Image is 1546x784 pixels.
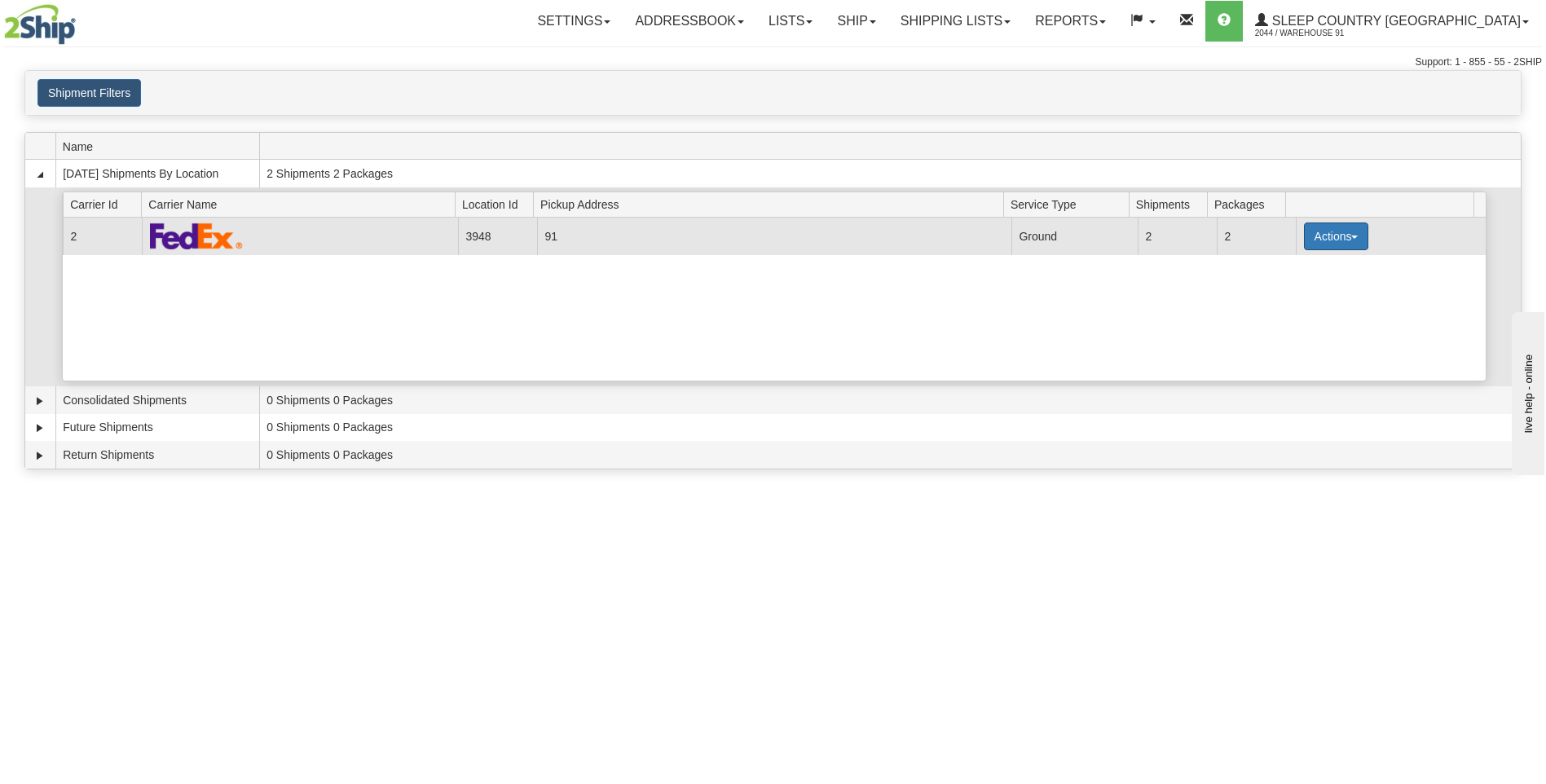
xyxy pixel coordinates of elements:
span: Pickup Address [540,192,1003,217]
a: Lists [756,1,825,42]
td: 2 Shipments 2 Packages [259,160,1521,187]
span: Packages [1214,192,1286,217]
div: Support: 1 - 855 - 55 - 2SHIP [4,55,1542,69]
td: [DATE] Shipments By Location [55,160,259,187]
td: 2 [63,218,142,254]
td: 91 [537,218,1011,254]
a: Reports [1023,1,1118,42]
span: Sleep Country [GEOGRAPHIC_DATA] [1268,14,1521,28]
td: 2 [1217,218,1296,254]
div: live help - online [12,14,151,26]
a: Settings [525,1,623,42]
span: Shipments [1136,192,1208,217]
span: Service Type [1011,192,1129,217]
img: FedEx Express® [150,222,244,249]
td: Ground [1011,218,1138,254]
td: Consolidated Shipments [55,386,259,414]
td: Future Shipments [55,414,259,442]
button: Actions [1304,222,1369,250]
td: Return Shipments [55,441,259,469]
a: Collapse [32,166,48,183]
a: Expand [32,447,48,464]
span: Location Id [462,192,534,217]
td: 3948 [458,218,537,254]
a: Ship [825,1,888,42]
iframe: chat widget [1509,309,1544,475]
a: Shipping lists [888,1,1023,42]
span: Carrier Name [148,192,455,217]
a: Sleep Country [GEOGRAPHIC_DATA] 2044 / Warehouse 91 [1243,1,1541,42]
td: 0 Shipments 0 Packages [259,414,1521,442]
span: Carrier Id [70,192,142,217]
span: 2044 / Warehouse 91 [1255,25,1377,42]
a: Expand [32,420,48,436]
td: 0 Shipments 0 Packages [259,386,1521,414]
span: Name [63,134,259,159]
td: 0 Shipments 0 Packages [259,441,1521,469]
a: Expand [32,393,48,409]
a: Addressbook [623,1,756,42]
td: 2 [1138,218,1217,254]
button: Shipment Filters [37,79,141,107]
img: logo2044.jpg [4,4,76,45]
